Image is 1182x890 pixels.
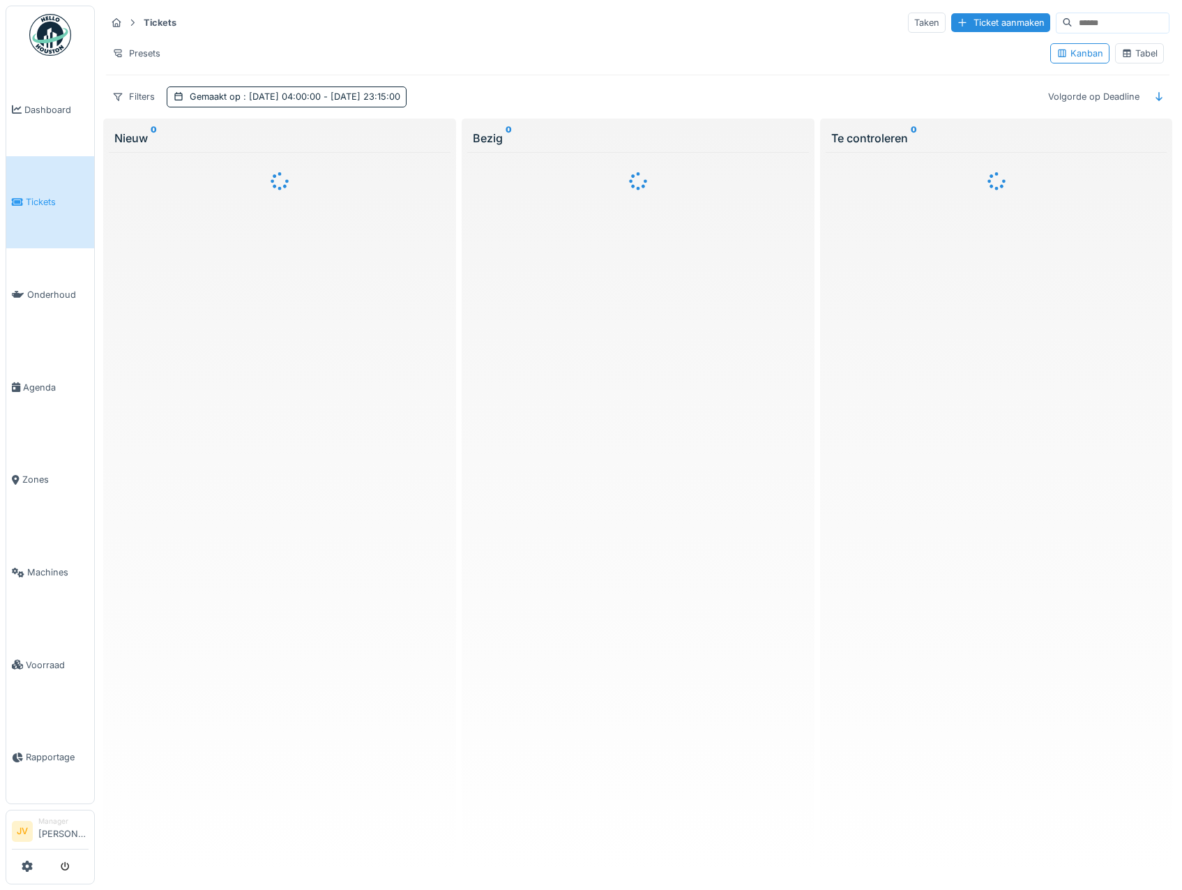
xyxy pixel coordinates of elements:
div: Te controleren [831,130,1162,146]
sup: 0 [151,130,157,146]
a: Voorraad [6,619,94,711]
li: JV [12,821,33,842]
img: Badge_color-CXgf-gQk.svg [29,14,71,56]
a: Agenda [6,341,94,434]
sup: 0 [911,130,917,146]
div: Manager [38,816,89,827]
div: Ticket aanmaken [951,13,1050,32]
span: Dashboard [24,103,89,116]
a: Zones [6,434,94,527]
div: Filters [106,86,161,107]
span: Onderhoud [27,288,89,301]
a: Onderhoud [6,248,94,341]
div: Volgorde op Deadline [1042,86,1146,107]
span: Tickets [26,195,89,209]
span: : [DATE] 04:00:00 - [DATE] 23:15:00 [241,91,400,102]
div: Bezig [473,130,803,146]
span: Agenda [23,381,89,394]
div: Nieuw [114,130,445,146]
span: Voorraad [26,658,89,672]
div: Tabel [1121,47,1158,60]
span: Zones [22,473,89,486]
div: Gemaakt op [190,90,400,103]
a: Tickets [6,156,94,249]
div: Taken [908,13,946,33]
a: JV Manager[PERSON_NAME] [12,816,89,850]
li: [PERSON_NAME] [38,816,89,846]
span: Rapportage [26,751,89,764]
sup: 0 [506,130,512,146]
div: Kanban [1056,47,1103,60]
div: Presets [106,43,167,63]
a: Machines [6,526,94,619]
strong: Tickets [138,16,182,29]
a: Dashboard [6,63,94,156]
span: Machines [27,566,89,579]
a: Rapportage [6,711,94,804]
